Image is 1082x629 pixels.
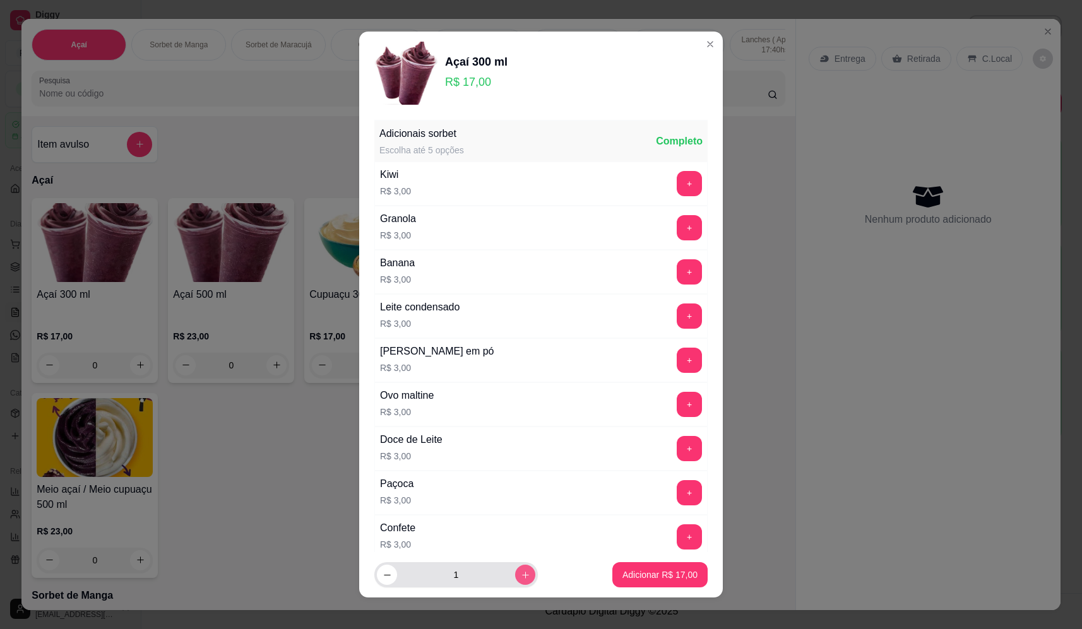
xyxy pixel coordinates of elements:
button: add [677,171,702,196]
button: add [677,259,702,285]
button: add [677,303,702,329]
div: Leite condensado [380,300,460,315]
p: R$ 3,00 [380,406,434,418]
div: Adicionais sorbet [379,126,464,141]
div: Escolha até 5 opções [379,144,464,156]
div: Confete [380,520,415,536]
p: R$ 3,00 [380,494,413,507]
button: increase-product-quantity [515,565,535,585]
p: R$ 17,00 [445,73,508,91]
div: Completo [656,134,703,149]
div: Ovo maltine [380,388,434,403]
button: add [677,392,702,417]
div: Paçoca [380,476,413,491]
button: Adicionar R$ 17,00 [612,562,708,587]
div: Kiwi [380,167,411,182]
p: R$ 3,00 [380,185,411,197]
div: Doce de Leite [380,432,443,447]
p: R$ 3,00 [380,229,416,242]
p: R$ 3,00 [380,450,443,462]
p: R$ 3,00 [380,317,460,330]
img: product-image [374,42,437,105]
p: Adicionar R$ 17,00 [622,568,698,581]
button: add [677,348,702,373]
div: Banana [380,256,415,271]
button: add [677,215,702,240]
button: decrease-product-quantity [377,565,397,585]
p: R$ 3,00 [380,273,415,286]
p: R$ 3,00 [380,538,415,551]
button: add [677,480,702,505]
div: Açaí 300 ml [445,53,508,71]
button: add [677,436,702,461]
button: add [677,524,702,550]
button: Close [700,34,720,54]
p: R$ 3,00 [380,362,494,374]
div: Granola [380,211,416,226]
div: [PERSON_NAME] em pó [380,344,494,359]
